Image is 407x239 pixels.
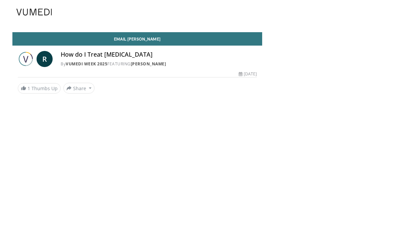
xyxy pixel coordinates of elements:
[27,85,30,92] span: 1
[63,83,95,94] button: Share
[66,61,107,67] a: Vumedi Week 2025
[61,61,257,67] div: By FEATURING
[61,51,257,58] h4: How do I Treat [MEDICAL_DATA]
[18,83,61,94] a: 1 Thumbs Up
[239,71,257,77] div: [DATE]
[37,51,53,67] a: R
[16,9,52,15] img: VuMedi Logo
[12,32,262,46] a: Email [PERSON_NAME]
[131,61,166,67] a: [PERSON_NAME]
[18,51,34,67] img: Vumedi Week 2025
